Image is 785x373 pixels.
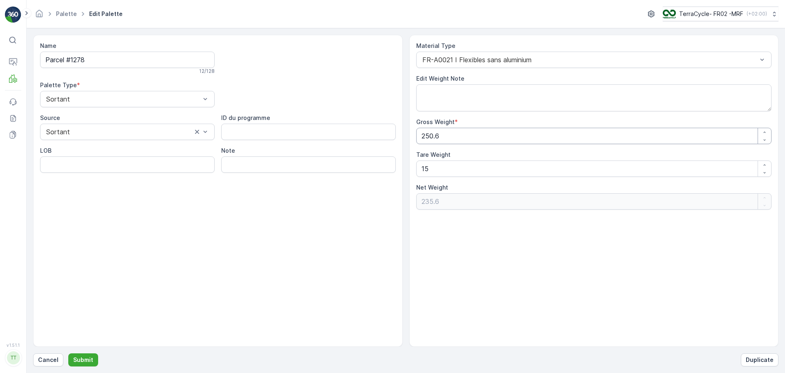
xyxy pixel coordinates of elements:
[35,12,44,19] a: Homepage
[7,351,20,364] div: TT
[416,184,448,191] label: Net Weight
[56,10,77,17] a: Palette
[73,356,93,364] p: Submit
[747,11,767,17] p: ( +02:00 )
[221,114,270,121] label: ID du programme
[5,343,21,348] span: v 1.51.1
[416,42,455,49] label: Material Type
[221,147,235,154] label: Note
[663,7,778,21] button: TerraCycle- FR02 -MRF(+02:00)
[416,151,451,158] label: Tare Weight
[679,10,743,18] p: TerraCycle- FR02 -MRF
[416,118,455,125] label: Gross Weight
[741,353,778,366] button: Duplicate
[746,356,774,364] p: Duplicate
[33,353,63,366] button: Cancel
[87,10,124,18] span: Edit Palette
[5,7,21,23] img: logo
[40,147,52,154] label: LOB
[5,349,21,366] button: TT
[40,42,56,49] label: Name
[68,353,98,366] button: Submit
[40,114,60,121] label: Source
[663,9,676,18] img: terracycle.png
[40,81,77,88] label: Palette Type
[416,75,464,82] label: Edit Weight Note
[38,356,58,364] p: Cancel
[199,68,215,75] p: 12 / 128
